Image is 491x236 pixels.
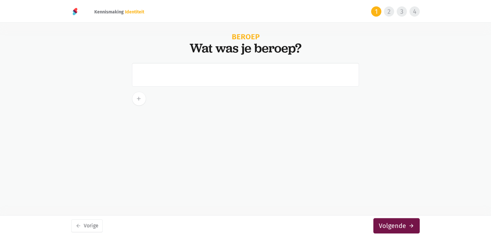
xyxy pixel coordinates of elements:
button: Volgendearrow_forward [373,218,420,233]
i: arrow_forward [409,223,414,229]
div: 3 [397,6,407,17]
div: 4 [409,6,420,17]
i: arrow_back [75,223,81,229]
i: add [136,95,142,102]
button: arrow_backVorige [71,219,103,232]
div: 2 [384,6,394,17]
img: Soulcenter [71,8,79,15]
div: Kennismaking [89,1,149,23]
div: 1 [371,6,381,17]
span: Identiteit [125,9,144,15]
div: Beroep [71,33,420,41]
div: Wat was je beroep? [71,41,420,55]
